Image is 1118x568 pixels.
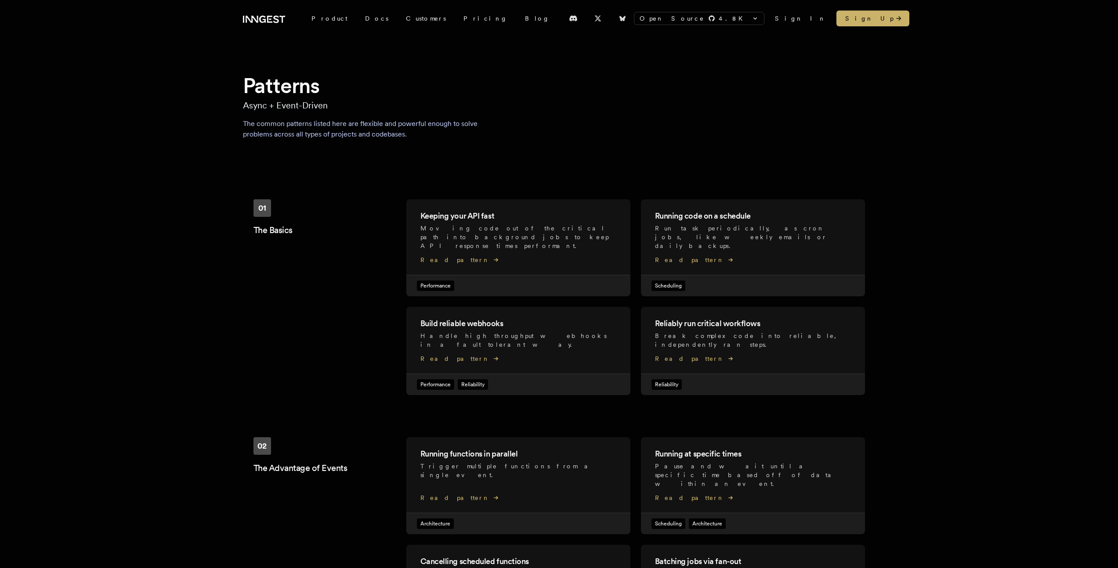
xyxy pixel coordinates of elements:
[655,462,851,488] p: Pause and wait until a specific time based off of data within an event .
[406,307,630,395] a: Build reliable webhooksHandle high throughput webhooks in a fault tolerant way.Read patternPerfor...
[640,14,705,23] span: Open Source
[641,437,865,534] a: Running at specific timesPause and wait until a specific time based off of data within an event.R...
[655,331,851,349] p: Break complex code into reliable, independently ran steps .
[588,11,608,25] a: X
[420,255,616,264] span: Read pattern
[655,255,851,264] span: Read pattern
[420,317,616,330] h2: Build reliable webhooks
[243,119,496,140] p: The common patterns listed here are flexible and powerful enough to solve problems across all typ...
[651,518,685,529] span: Scheduling
[420,210,616,222] h2: Keeping your API fast
[641,199,865,296] a: Running code on a scheduleRun task periodically, as cron jobs, like weekly emails or daily backup...
[417,379,454,390] span: Performance
[420,462,616,479] p: Trigger multiple functions from a single event .
[253,224,406,236] h2: The Basics
[651,280,685,291] span: Scheduling
[420,555,616,568] h2: Cancelling scheduled functions
[253,462,406,474] h2: The Advantage of Events
[655,448,851,460] h2: Running at specific times
[564,11,583,25] a: Discord
[356,11,397,26] a: Docs
[420,448,616,460] h2: Running functions in parallel
[655,224,851,250] p: Run task periodically, as cron jobs, like weekly emails or daily backups .
[655,493,851,502] span: Read pattern
[420,493,616,502] span: Read pattern
[417,280,454,291] span: Performance
[420,224,616,250] p: Moving code out of the critical path into background jobs to keep API response times performant .
[655,210,851,222] h2: Running code on a schedule
[397,11,455,26] a: Customers
[253,437,271,455] div: 02
[651,379,682,390] span: Reliability
[417,518,454,529] span: Architecture
[836,11,909,26] a: Sign Up
[516,11,558,26] a: Blog
[719,14,748,23] span: 4.8 K
[420,354,616,363] span: Read pattern
[253,199,271,217] div: 01
[775,14,826,23] a: Sign In
[406,437,630,534] a: Running functions in parallelTrigger multiple functions from a single event.Read patternArchitecture
[420,331,616,349] p: Handle high throughput webhooks in a fault tolerant way .
[655,555,851,568] h2: Batching jobs via fan-out
[613,11,632,25] a: Bluesky
[243,99,876,111] p: Async + Event-Driven
[303,11,356,26] div: Product
[458,379,488,390] span: Reliability
[243,72,876,99] h1: Patterns
[689,518,726,529] span: Architecture
[655,354,851,363] span: Read pattern
[406,199,630,296] a: Keeping your API fastMoving code out of the critical path into background jobs to keep API respon...
[641,307,865,395] a: Reliably run critical workflowsBreak complex code into reliable, independently ran steps.Read pat...
[655,317,851,330] h2: Reliably run critical workflows
[455,11,516,26] a: Pricing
